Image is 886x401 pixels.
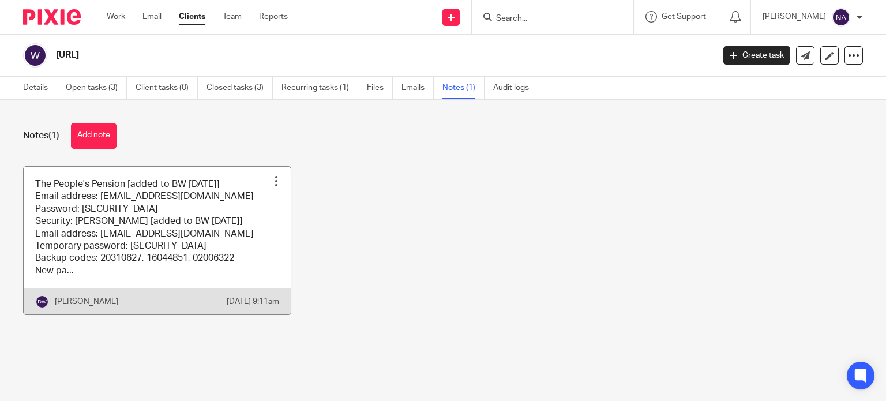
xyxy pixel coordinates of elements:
a: Details [23,77,57,99]
a: Client tasks (0) [136,77,198,99]
a: Notes (1) [442,77,485,99]
a: Team [223,11,242,23]
h1: Notes [23,130,59,142]
button: Add note [71,123,117,149]
a: Clients [179,11,205,23]
img: svg%3E [23,43,47,68]
a: Open tasks (3) [66,77,127,99]
a: Emails [401,77,434,99]
img: svg%3E [832,8,850,27]
a: Work [107,11,125,23]
a: Create task [723,46,790,65]
a: Files [367,77,393,99]
a: Audit logs [493,77,538,99]
p: [PERSON_NAME] [763,11,826,23]
span: (1) [48,131,59,140]
p: [PERSON_NAME] [55,296,118,308]
a: Recurring tasks (1) [281,77,358,99]
input: Search [495,14,599,24]
img: svg%3E [35,295,49,309]
a: Email [142,11,162,23]
a: Closed tasks (3) [207,77,273,99]
a: Reports [259,11,288,23]
img: Pixie [23,9,81,25]
p: [DATE] 9:11am [227,296,279,308]
h2: [URL] [56,49,576,61]
span: Get Support [662,13,706,21]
